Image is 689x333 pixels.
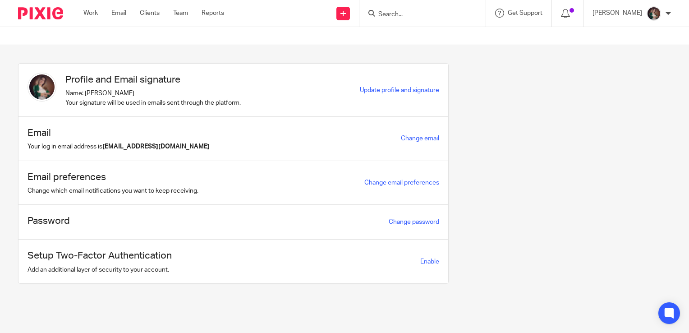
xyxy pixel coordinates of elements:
[647,6,661,21] img: Profile%20picture%20JUS.JPG
[65,89,241,107] p: Name: [PERSON_NAME] Your signature will be used in emails sent through the platform.
[360,87,439,93] a: Update profile and signature
[508,10,542,16] span: Get Support
[420,259,439,265] span: Enable
[140,9,160,18] a: Clients
[389,219,439,225] a: Change password
[18,7,63,19] img: Pixie
[111,9,126,18] a: Email
[593,9,642,18] p: [PERSON_NAME]
[28,214,70,228] h1: Password
[364,180,439,186] a: Change email preferences
[83,9,98,18] a: Work
[173,9,188,18] a: Team
[28,126,210,140] h1: Email
[28,265,172,274] p: Add an additional layer of security to your account.
[377,11,459,19] input: Search
[28,142,210,151] p: Your log in email address is
[102,143,210,150] b: [EMAIL_ADDRESS][DOMAIN_NAME]
[65,73,241,87] h1: Profile and Email signature
[401,135,439,142] a: Change email
[28,249,172,263] h1: Setup Two-Factor Authentication
[28,186,198,195] p: Change which email notifications you want to keep receiving.
[202,9,224,18] a: Reports
[28,170,198,184] h1: Email preferences
[28,73,56,102] img: Profile%20picture%20JUS.JPG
